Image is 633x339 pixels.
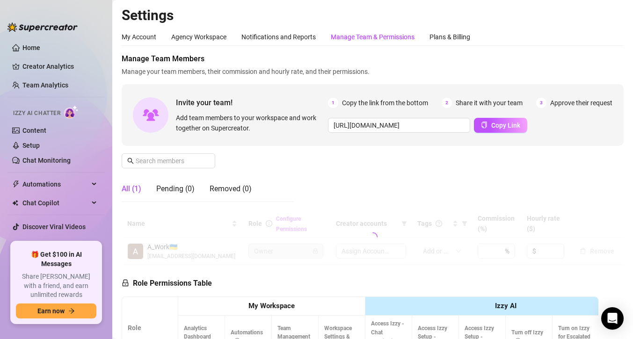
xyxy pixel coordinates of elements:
span: Chat Copilot [22,195,89,210]
span: thunderbolt [12,180,20,188]
a: Chat Monitoring [22,157,71,164]
span: Approve their request [550,98,612,108]
input: Search members [136,156,202,166]
img: AI Chatter [64,105,79,119]
span: search [127,158,134,164]
div: Notifications and Reports [241,32,316,42]
span: lock [122,279,129,287]
img: logo-BBDzfeDw.svg [7,22,78,32]
img: Chat Copilot [12,200,18,206]
div: Pending (0) [156,183,195,195]
div: Plans & Billing [429,32,470,42]
div: Removed (0) [210,183,252,195]
strong: My Workspace [248,302,295,310]
a: Team Analytics [22,81,68,89]
span: arrow-right [68,308,75,314]
span: Share it with your team [456,98,523,108]
a: Home [22,44,40,51]
div: All (1) [122,183,141,195]
span: Manage Team Members [122,53,624,65]
h2: Settings [122,7,624,24]
div: My Account [122,32,156,42]
div: Manage Team & Permissions [331,32,415,42]
div: Open Intercom Messenger [601,307,624,330]
a: Setup [22,142,40,149]
span: Izzy AI Chatter [13,109,60,118]
span: copy [481,122,487,128]
span: 1 [328,98,338,108]
a: Content [22,127,46,134]
a: Discover Viral Videos [22,223,86,231]
div: Agency Workspace [171,32,226,42]
span: Automations [22,177,89,192]
span: Share [PERSON_NAME] with a friend, and earn unlimited rewards [16,272,96,300]
span: Copy Link [491,122,520,129]
span: Invite your team! [176,97,328,108]
span: 3 [536,98,546,108]
span: 2 [442,98,452,108]
span: loading [366,231,379,244]
span: Add team members to your workspace and work together on Supercreator. [176,113,324,133]
span: Copy the link from the bottom [342,98,428,108]
span: 🎁 Get $100 in AI Messages [16,250,96,268]
button: Copy Link [474,118,527,133]
strong: Izzy AI [495,302,517,310]
span: Earn now [37,307,65,315]
button: Earn nowarrow-right [16,303,96,318]
a: Creator Analytics [22,59,97,74]
span: Manage your team members, their commission and hourly rate, and their permissions. [122,66,624,77]
h5: Role Permissions Table [122,278,212,289]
